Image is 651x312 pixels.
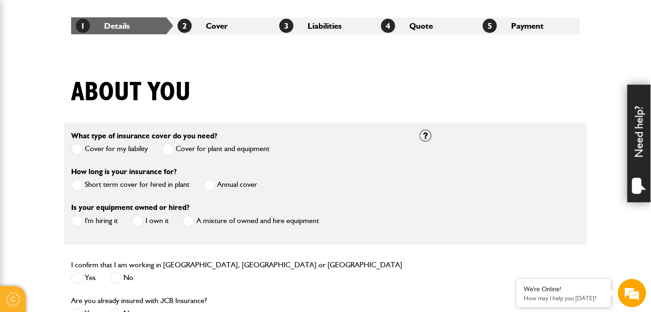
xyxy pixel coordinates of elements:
input: Enter your email address [12,115,172,136]
div: Minimize live chat window [155,5,177,27]
em: Start Chat [128,243,171,256]
label: What type of insurance cover do you need? [71,132,217,140]
h1: About you [71,77,191,108]
span: 1 [76,19,90,33]
img: d_20077148190_company_1631870298795_20077148190 [16,52,40,65]
label: I'm hiring it [71,216,118,227]
label: Yes [71,272,96,284]
label: No [110,272,133,284]
input: Enter your last name [12,87,172,108]
li: Cover [173,17,275,34]
textarea: Type your message and hit 'Enter' [12,170,172,236]
label: Annual cover [203,179,257,191]
span: 4 [381,19,395,33]
label: Short term cover for hired in plant [71,179,189,191]
label: Cover for my liability [71,144,148,155]
label: How long is your insurance for? [71,168,177,176]
label: Are you already insured with JCB Insurance? [71,297,207,304]
div: Chat with us now [49,53,158,65]
label: Cover for plant and equipment [162,144,269,155]
li: Details [71,17,173,34]
label: Is your equipment owned or hired? [71,204,189,211]
span: 3 [279,19,293,33]
li: Quote [376,17,478,34]
div: We're Online! [524,285,604,293]
span: 2 [178,19,192,33]
span: 5 [483,19,497,33]
li: Payment [478,17,580,34]
li: Liabilities [275,17,376,34]
label: I own it [132,216,169,227]
label: A mixture of owned and hire equipment [183,216,319,227]
div: Need help? [627,85,651,202]
label: I confirm that I am working in [GEOGRAPHIC_DATA], [GEOGRAPHIC_DATA] or [GEOGRAPHIC_DATA] [71,261,402,269]
p: How may I help you today? [524,295,604,302]
input: Enter your phone number [12,143,172,163]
